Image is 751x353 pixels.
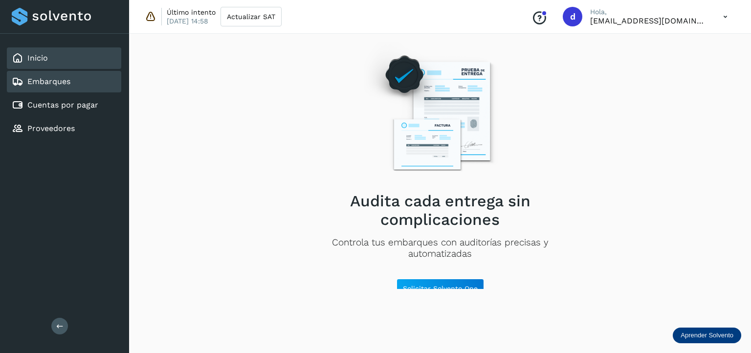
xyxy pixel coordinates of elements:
h2: Audita cada entrega sin complicaciones [301,192,579,229]
div: Embarques [7,71,121,92]
div: Aprender Solvento [673,328,741,343]
a: Inicio [27,53,48,63]
a: Proveedores [27,124,75,133]
div: Proveedores [7,118,121,139]
p: [DATE] 14:58 [167,17,208,25]
p: Último intento [167,8,216,17]
span: Actualizar SAT [227,13,275,20]
div: Inicio [7,47,121,69]
span: Solicitar Solvento One [403,285,478,292]
p: Hola, [590,8,707,16]
img: Empty state image [355,41,525,184]
button: Solicitar Solvento One [397,279,484,298]
button: Actualizar SAT [221,7,282,26]
p: Controla tus embarques con auditorías precisas y automatizadas [301,237,579,260]
div: Cuentas por pagar [7,94,121,116]
p: Aprender Solvento [681,331,733,339]
a: Cuentas por pagar [27,100,98,110]
a: Embarques [27,77,70,86]
p: direccion.admin@cmelogistics.mx [590,16,707,25]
